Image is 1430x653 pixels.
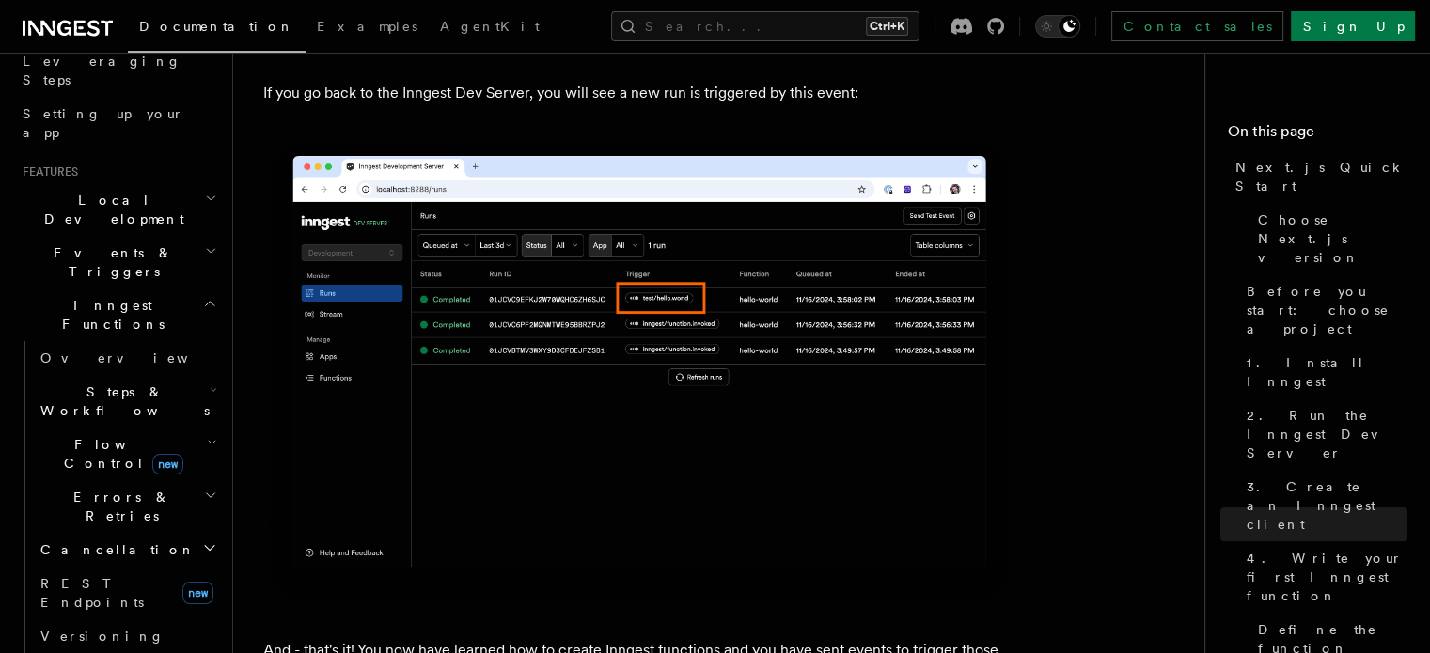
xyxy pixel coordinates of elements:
button: Inngest Functions [15,288,221,341]
span: new [182,582,213,604]
img: Inngest Dev Server web interface's runs tab with a third run triggered by the 'test/hello.world' ... [263,136,1015,608]
span: REST Endpoints [40,576,144,610]
span: Versioning [40,629,165,644]
button: Search...Ctrl+K [611,11,919,41]
span: Cancellation [33,540,196,559]
button: Steps & Workflows [33,375,221,428]
a: Leveraging Steps [15,44,221,97]
span: Flow Control [33,435,207,473]
a: Contact sales [1111,11,1283,41]
span: Features [15,164,78,179]
a: Setting up your app [15,97,221,149]
a: Next.js Quick Start [1228,150,1407,203]
a: 3. Create an Inngest client [1239,470,1407,541]
a: 1. Install Inngest [1239,346,1407,398]
span: new [152,454,183,474]
a: 4. Write your first Inngest function [1239,541,1407,613]
span: Steps & Workflows [33,382,210,420]
span: Leveraging Steps [23,54,181,87]
span: 4. Write your first Inngest function [1247,549,1407,605]
span: AgentKit [440,19,540,34]
a: Before you start: choose a project [1239,274,1407,346]
button: Events & Triggers [15,236,221,288]
span: Inngest Functions [15,296,203,334]
a: Versioning [33,619,221,653]
span: 2. Run the Inngest Dev Server [1247,406,1407,462]
span: Choose Next.js version [1258,210,1407,267]
a: Sign Up [1291,11,1415,41]
span: Local Development [15,191,205,228]
a: 2. Run the Inngest Dev Server [1239,398,1407,470]
span: Overview [40,350,234,365]
span: Examples [317,19,417,34]
p: If you go back to the Inngest Dev Server, you will see a new run is triggered by this event: [263,80,1015,106]
button: Toggle dark mode [1035,15,1080,38]
a: Overview [33,341,221,375]
a: REST Endpointsnew [33,567,221,619]
button: Errors & Retries [33,480,221,533]
kbd: Ctrl+K [866,17,908,36]
span: Setting up your app [23,106,184,140]
a: AgentKit [429,6,551,51]
span: Errors & Retries [33,488,204,525]
span: Next.js Quick Start [1235,158,1407,195]
button: Local Development [15,183,221,236]
span: Before you start: choose a project [1247,282,1407,338]
a: Examples [306,6,429,51]
button: Cancellation [33,533,221,567]
h4: On this page [1228,120,1407,150]
span: 3. Create an Inngest client [1247,477,1407,534]
a: Documentation [128,6,306,53]
a: Choose Next.js version [1250,203,1407,274]
span: Documentation [139,19,294,34]
span: Events & Triggers [15,243,205,281]
span: 1. Install Inngest [1247,353,1407,391]
button: Flow Controlnew [33,428,221,480]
